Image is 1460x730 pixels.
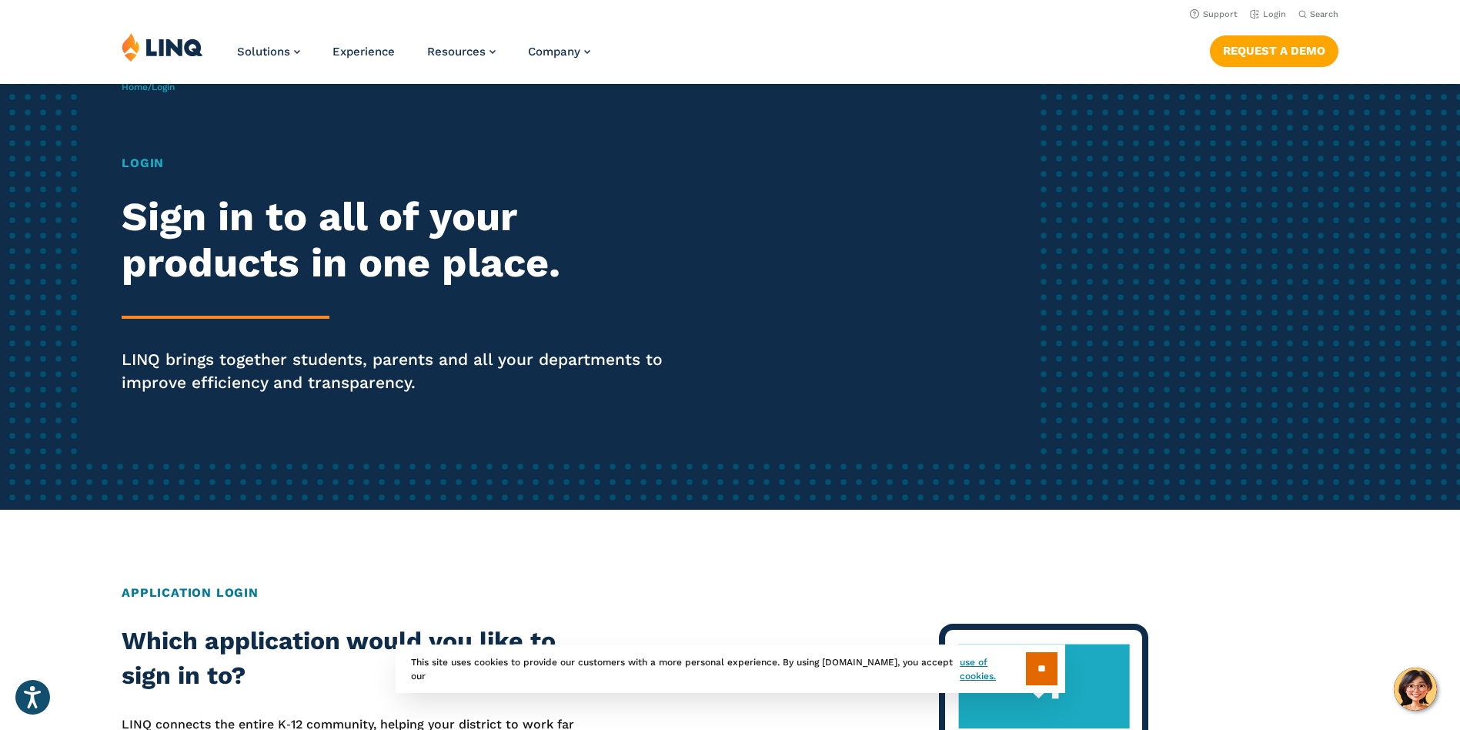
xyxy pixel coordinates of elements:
span: Company [528,45,580,59]
h1: Login [122,154,684,172]
img: LINQ | K‑12 Software [122,32,203,62]
h2: Application Login [122,584,1338,602]
span: Login [152,82,175,92]
a: Login [1250,9,1286,19]
a: Solutions [237,45,300,59]
nav: Button Navigation [1210,32,1338,66]
h2: Which application would you like to sign in to? [122,624,607,694]
p: LINQ brings together students, parents and all your departments to improve efficiency and transpa... [122,348,684,394]
a: Request a Demo [1210,35,1338,66]
span: Resources [427,45,486,59]
nav: Primary Navigation [237,32,590,83]
a: Support [1190,9,1238,19]
span: Solutions [237,45,290,59]
a: Home [122,82,148,92]
a: Resources [427,45,496,59]
div: This site uses cookies to provide our customers with a more personal experience. By using [DOMAIN... [396,645,1065,693]
button: Hello, have a question? Let’s chat. [1394,668,1437,711]
a: Experience [332,45,395,59]
button: Open Search Bar [1298,8,1338,20]
h2: Sign in to all of your products in one place. [122,194,684,286]
span: Search [1310,9,1338,19]
a: use of cookies. [960,655,1025,683]
a: Company [528,45,590,59]
span: / [122,82,175,92]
